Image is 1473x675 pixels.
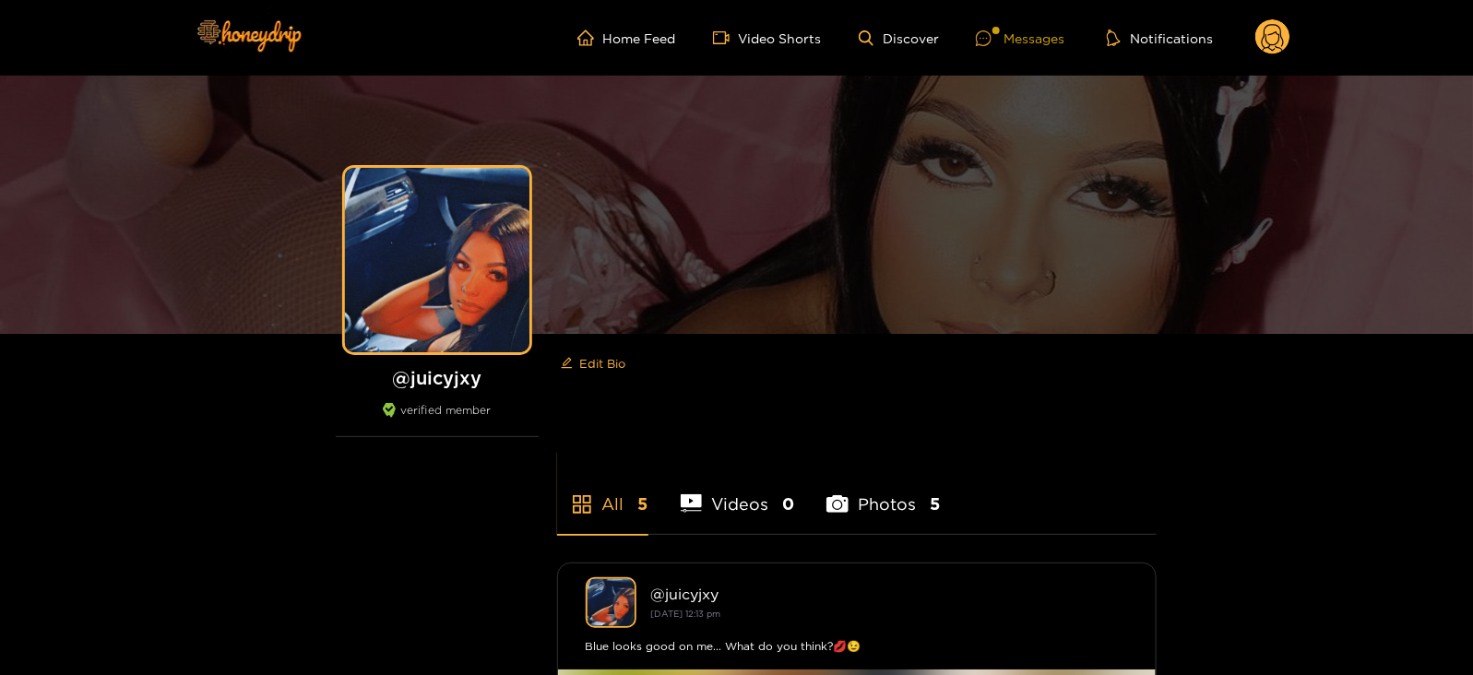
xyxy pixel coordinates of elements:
div: @ juicyjxy [651,586,1128,602]
span: appstore [571,493,593,515]
span: Edit Bio [580,354,626,373]
div: Blue looks good on me... What do you think?💋😉 [586,637,1128,656]
li: Photos [826,451,940,534]
div: verified member [336,403,539,437]
span: 5 [638,492,648,515]
span: 0 [782,492,794,515]
span: video-camera [713,30,739,46]
span: 5 [930,492,940,515]
img: juicyjxy [586,577,636,628]
a: Home Feed [577,30,676,46]
h1: @ juicyjxy [336,366,539,389]
a: Discover [859,30,939,46]
li: All [557,451,648,534]
span: home [577,30,603,46]
button: Notifications [1101,29,1218,47]
small: [DATE] 12:13 pm [651,609,721,619]
a: Video Shorts [713,30,822,46]
li: Videos [681,451,795,534]
button: editEdit Bio [557,349,630,378]
span: edit [561,357,573,371]
div: Messages [976,28,1064,49]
